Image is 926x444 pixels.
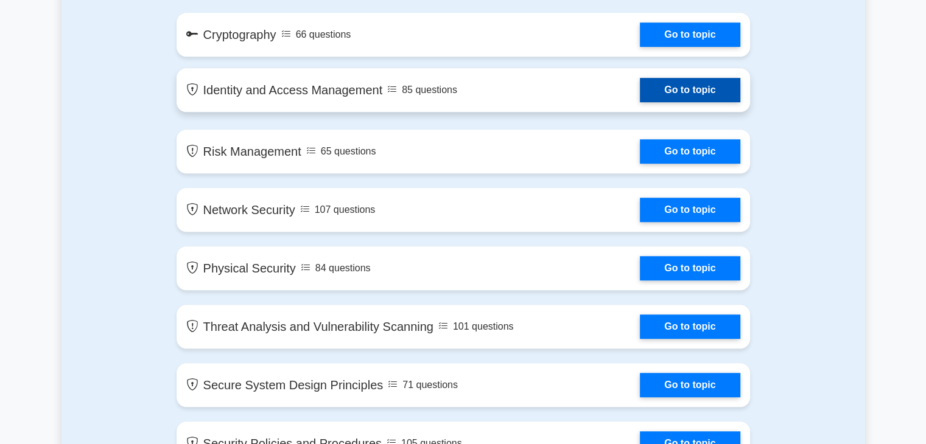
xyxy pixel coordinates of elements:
[640,78,740,102] a: Go to topic
[640,256,740,280] a: Go to topic
[640,198,740,222] a: Go to topic
[640,139,740,164] a: Go to topic
[640,314,740,339] a: Go to topic
[640,373,740,397] a: Go to topic
[640,23,740,47] a: Go to topic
